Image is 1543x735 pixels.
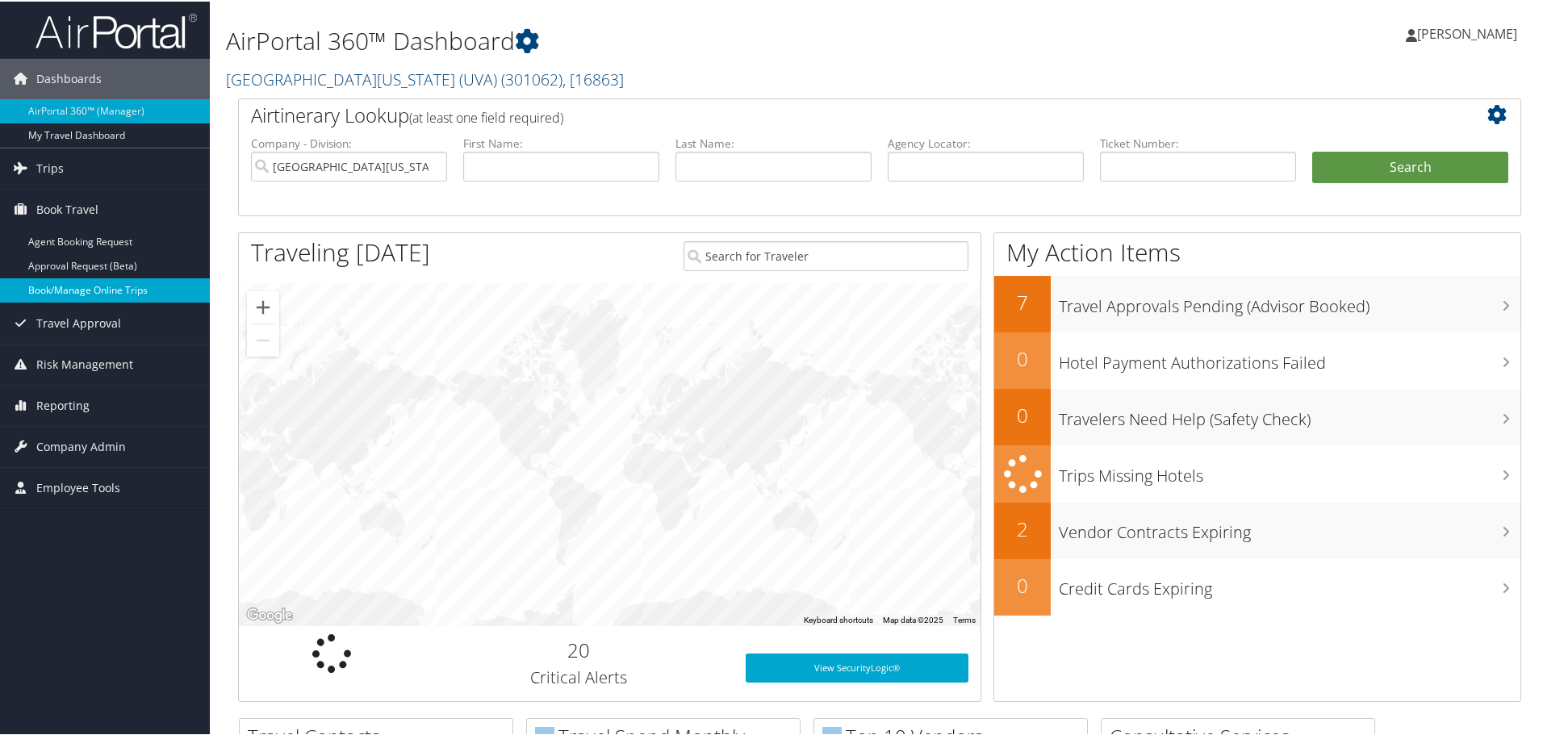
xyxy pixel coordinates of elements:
[243,603,296,624] a: Open this area in Google Maps (opens a new window)
[501,67,562,89] span: ( 301062 )
[994,274,1520,331] a: 7Travel Approvals Pending (Advisor Booked)
[226,67,624,89] a: [GEOGRAPHIC_DATA][US_STATE] (UVA)
[463,134,659,150] label: First Name:
[804,613,873,624] button: Keyboard shortcuts
[675,134,872,150] label: Last Name:
[1059,286,1520,316] h3: Travel Approvals Pending (Advisor Booked)
[994,501,1520,558] a: 2Vendor Contracts Expiring
[1312,150,1508,182] button: Search
[247,290,279,322] button: Zoom in
[1417,23,1517,41] span: [PERSON_NAME]
[251,134,447,150] label: Company - Division:
[994,234,1520,268] h1: My Action Items
[36,302,121,342] span: Travel Approval
[1100,134,1296,150] label: Ticket Number:
[684,240,968,269] input: Search for Traveler
[36,384,90,424] span: Reporting
[994,444,1520,501] a: Trips Missing Hotels
[994,344,1051,371] h2: 0
[226,23,1098,56] h1: AirPortal 360™ Dashboard
[994,558,1520,614] a: 0Credit Cards Expiring
[247,323,279,355] button: Zoom out
[36,147,64,187] span: Trips
[251,100,1402,127] h2: Airtinerary Lookup
[562,67,624,89] span: , [ 16863 ]
[1406,8,1533,56] a: [PERSON_NAME]
[1059,399,1520,429] h3: Travelers Need Help (Safety Check)
[409,107,563,125] span: (at least one field required)
[1059,512,1520,542] h3: Vendor Contracts Expiring
[36,188,98,228] span: Book Travel
[746,652,968,681] a: View SecurityLogic®
[437,635,721,662] h2: 20
[883,614,943,623] span: Map data ©2025
[1059,455,1520,486] h3: Trips Missing Hotels
[1059,342,1520,373] h3: Hotel Payment Authorizations Failed
[36,343,133,383] span: Risk Management
[994,514,1051,541] h2: 2
[994,570,1051,598] h2: 0
[437,665,721,687] h3: Critical Alerts
[251,234,430,268] h1: Traveling [DATE]
[994,387,1520,444] a: 0Travelers Need Help (Safety Check)
[36,466,120,507] span: Employee Tools
[36,425,126,466] span: Company Admin
[994,331,1520,387] a: 0Hotel Payment Authorizations Failed
[36,57,102,98] span: Dashboards
[243,603,296,624] img: Google
[888,134,1084,150] label: Agency Locator:
[1059,568,1520,599] h3: Credit Cards Expiring
[36,10,197,48] img: airportal-logo.png
[953,614,976,623] a: Terms (opens in new tab)
[994,287,1051,315] h2: 7
[994,400,1051,428] h2: 0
